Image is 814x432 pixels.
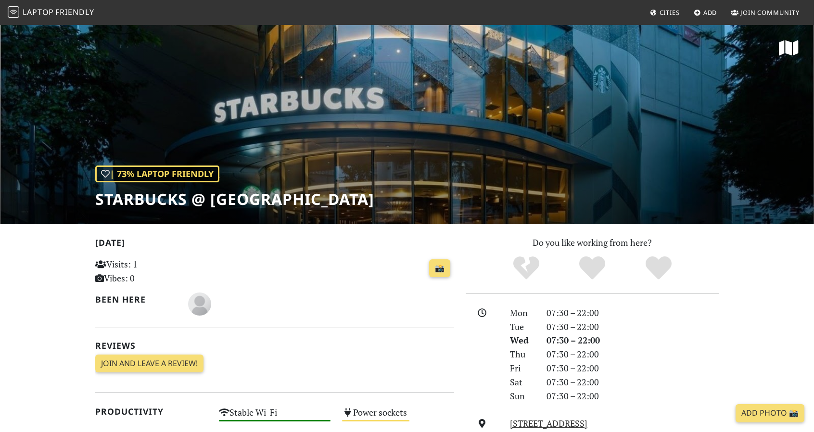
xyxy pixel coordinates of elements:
[95,238,454,252] h2: [DATE]
[541,389,725,403] div: 07:30 – 22:00
[541,333,725,347] div: 07:30 – 22:00
[55,7,94,17] span: Friendly
[541,375,725,389] div: 07:30 – 22:00
[493,255,560,281] div: No
[95,294,177,305] h2: Been here
[736,404,804,422] a: Add Photo 📸
[625,255,692,281] div: Definitely!
[690,4,721,21] a: Add
[95,341,454,351] h2: Reviews
[504,347,541,361] div: Thu
[8,4,94,21] a: LaptopFriendly LaptopFriendly
[95,407,207,417] h2: Productivity
[95,355,203,373] a: Join and leave a review!
[95,165,219,182] div: | 73% Laptop Friendly
[660,8,680,17] span: Cities
[213,405,337,429] div: Stable Wi-Fi
[541,320,725,334] div: 07:30 – 22:00
[504,333,541,347] div: Wed
[541,361,725,375] div: 07:30 – 22:00
[541,347,725,361] div: 07:30 – 22:00
[541,306,725,320] div: 07:30 – 22:00
[504,306,541,320] div: Mon
[504,361,541,375] div: Fri
[429,259,450,278] a: 📸
[703,8,717,17] span: Add
[23,7,54,17] span: Laptop
[188,297,211,309] span: Tarun Satish
[559,255,625,281] div: Yes
[336,405,460,429] div: Power sockets
[95,257,207,285] p: Visits: 1 Vibes: 0
[727,4,803,21] a: Join Community
[510,418,587,429] a: [STREET_ADDRESS]
[504,389,541,403] div: Sun
[646,4,684,21] a: Cities
[504,375,541,389] div: Sat
[188,292,211,316] img: blank-535327c66bd565773addf3077783bbfce4b00ec00e9fd257753287c682c7fa38.png
[8,6,19,18] img: LaptopFriendly
[740,8,800,17] span: Join Community
[95,190,374,208] h1: Starbucks @ [GEOGRAPHIC_DATA]
[504,320,541,334] div: Tue
[466,236,719,250] p: Do you like working from here?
